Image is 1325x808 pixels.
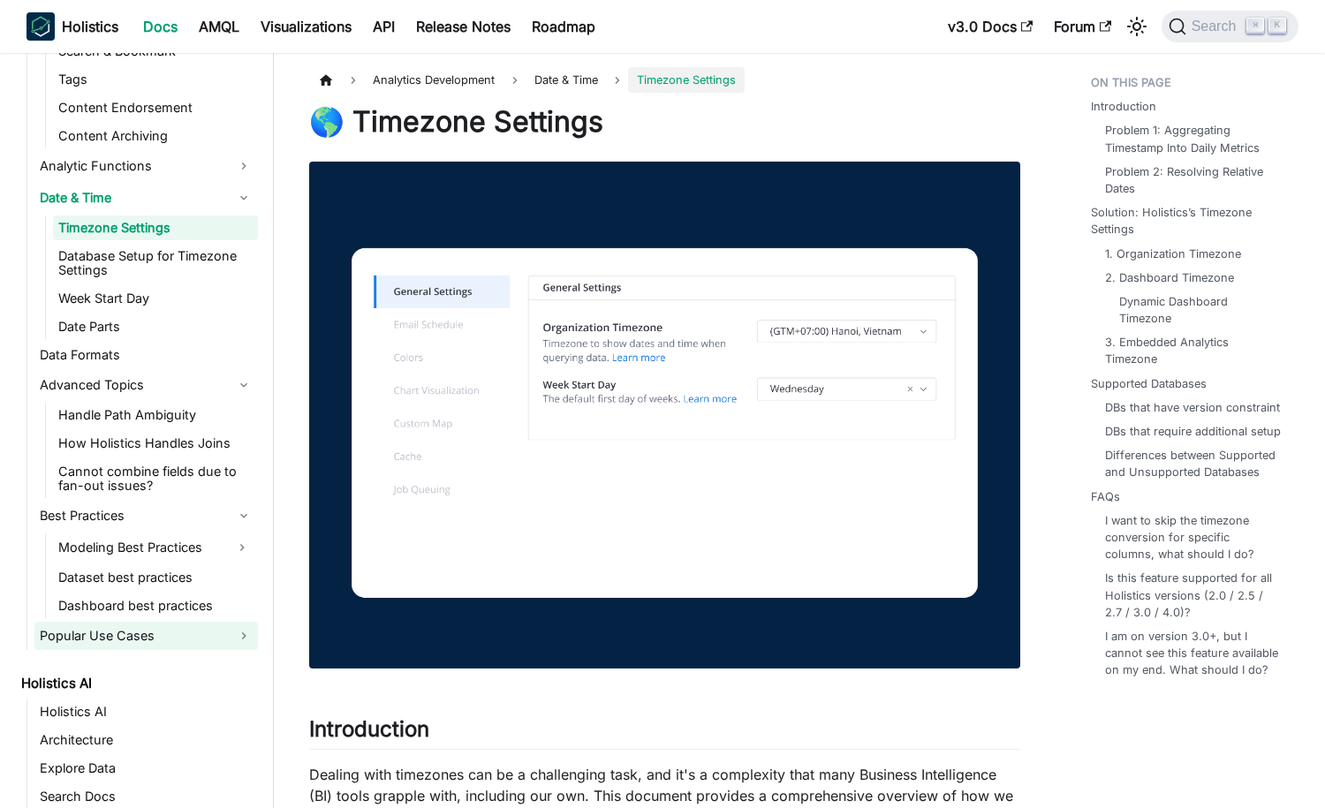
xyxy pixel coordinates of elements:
[309,67,1020,93] nav: Breadcrumbs
[34,622,258,650] a: Popular Use Cases
[1105,269,1234,286] a: 2. Dashboard Timezone
[1162,11,1298,42] button: Search (Command+K)
[53,403,258,427] a: Handle Path Ambiguity
[53,431,258,456] a: How Holistics Handles Joins
[937,12,1043,41] a: v3.0 Docs
[1186,19,1247,34] span: Search
[1105,334,1281,367] a: 3. Embedded Analytics Timezone
[1105,399,1280,416] a: DBs that have version constraint
[9,53,274,808] nav: Docs sidebar
[53,593,258,618] a: Dashboard best practices
[53,314,258,339] a: Date Parts
[1105,122,1281,155] a: Problem 1: Aggregating Timestamp Into Daily Metrics
[53,244,258,283] a: Database Setup for Timezone Settings
[188,12,250,41] a: AMQL
[53,459,258,498] a: Cannot combine fields due to fan-out issues?
[34,728,258,752] a: Architecture
[34,152,258,180] a: Analytic Functions
[1105,570,1281,621] a: Is this feature supported for all Holistics versions (2.0 / 2.5 / 2.7 / 3.0 / 4.0)?
[34,371,258,399] a: Advanced Topics
[53,286,258,311] a: Week Start Day
[1091,375,1207,392] a: Supported Databases
[53,67,258,92] a: Tags
[26,12,55,41] img: Holistics
[34,756,258,781] a: Explore Data
[1105,447,1281,480] a: Differences between Supported and Unsupported Databases
[1246,18,1264,34] kbd: ⌘
[1091,98,1156,115] a: Introduction
[521,12,606,41] a: Roadmap
[309,104,1020,140] h1: 🌎 Timezone Settings
[1119,293,1274,327] a: Dynamic Dashboard Timezone
[34,502,258,530] a: Best Practices
[1091,488,1120,505] a: FAQs
[1268,18,1286,34] kbd: K
[1105,423,1281,440] a: DBs that require additional setup
[16,671,258,696] a: Holistics AI
[26,12,118,41] a: HolisticsHolistics
[405,12,521,41] a: Release Notes
[34,343,258,367] a: Data Formats
[1105,512,1281,563] a: I want to skip the timezone conversion for specific columns, what should I do?
[364,67,503,93] span: Analytics Development
[1091,204,1288,238] a: Solution: Holistics’s Timezone Settings
[1043,12,1122,41] a: Forum
[628,67,745,93] span: Timezone Settings
[1123,12,1151,41] button: Switch between dark and light mode (currently light mode)
[309,67,343,93] a: Home page
[1105,163,1281,197] a: Problem 2: Resolving Relative Dates
[53,533,226,562] a: Modeling Best Practices
[53,215,258,240] a: Timezone Settings
[1105,628,1281,679] a: I am on version 3.0+, but I cannot see this feature available on my end. What should I do?
[62,16,118,37] b: Holistics
[250,12,362,41] a: Visualizations
[53,95,258,120] a: Content Endorsement
[34,184,258,212] a: Date & Time
[1105,245,1241,262] a: 1. Organization Timezone
[226,533,258,562] button: Expand sidebar category 'Modeling Best Practices'
[132,12,188,41] a: Docs
[53,124,258,148] a: Content Archiving
[526,67,607,93] span: Date & Time
[34,699,258,724] a: Holistics AI
[362,12,405,41] a: API
[53,565,258,590] a: Dataset best practices
[309,716,1020,750] h2: Introduction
